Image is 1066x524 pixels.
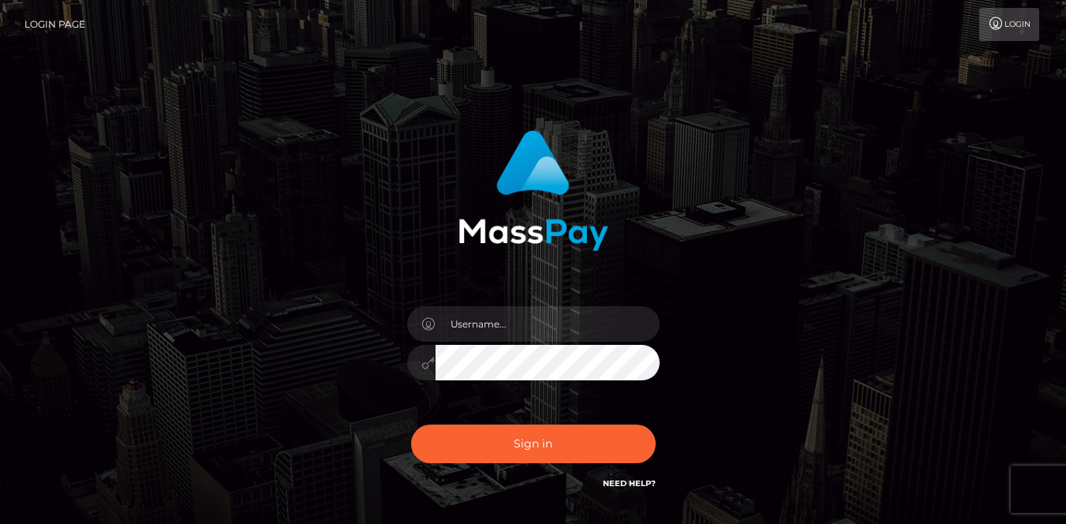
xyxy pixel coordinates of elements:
[979,8,1039,41] a: Login
[603,478,656,488] a: Need Help?
[436,306,660,342] input: Username...
[24,8,85,41] a: Login Page
[458,130,608,251] img: MassPay Login
[411,425,656,463] button: Sign in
